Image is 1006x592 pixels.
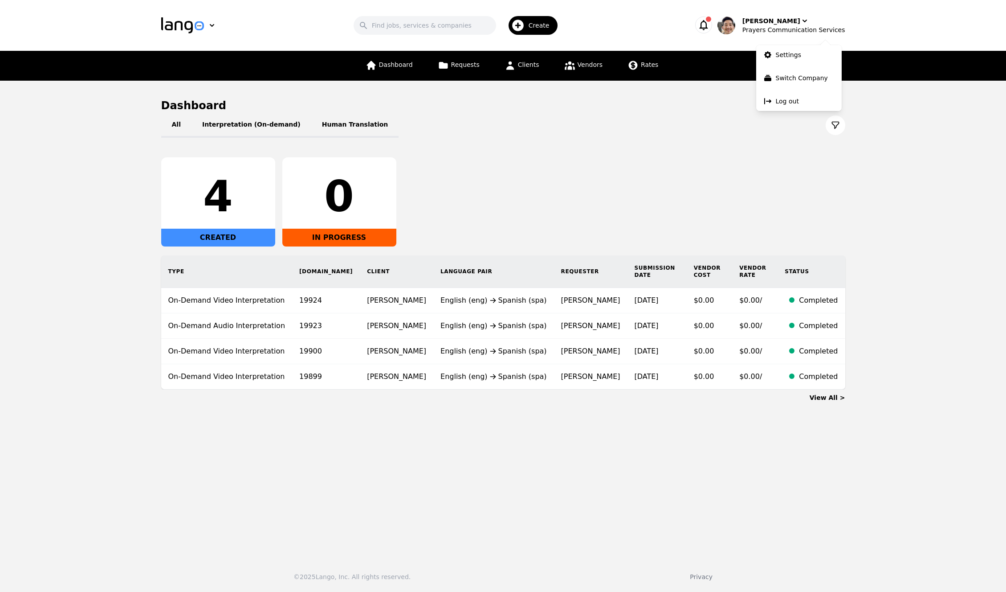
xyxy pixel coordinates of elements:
td: On-Demand Video Interpretation [161,288,293,313]
div: English (eng) Spanish (spa) [440,321,547,331]
div: Completed [799,346,838,357]
p: Switch Company [776,74,828,82]
span: Rates [641,61,658,68]
td: $0.00 [687,339,733,364]
td: On-Demand Video Interpretation [161,364,293,390]
img: Logo [161,17,204,33]
div: Completed [799,321,838,331]
a: Rates [622,51,664,81]
p: Settings [776,50,801,59]
img: User Profile [717,16,735,34]
th: Requester [554,255,627,288]
time: [DATE] [635,321,659,330]
time: [DATE] [635,296,659,304]
div: Completed [799,295,838,306]
td: 19900 [292,339,360,364]
a: Vendors [559,51,608,81]
button: Interpretation (On-demand) [191,113,311,138]
span: $0.00/ [739,372,762,381]
button: Filter [826,115,845,135]
a: Clients [499,51,545,81]
span: $0.00/ [739,296,762,304]
th: Type [161,255,293,288]
div: 4 [168,175,268,218]
div: CREATED [161,229,275,247]
span: Requests [451,61,480,68]
td: [PERSON_NAME] [554,364,627,390]
div: English (eng) Spanish (spa) [440,346,547,357]
span: Create [529,21,556,30]
div: English (eng) Spanish (spa) [440,295,547,306]
a: Requests [432,51,485,81]
input: Find jobs, services & companies [354,16,496,35]
p: Log out [776,97,799,106]
span: Dashboard [379,61,413,68]
div: 0 [289,175,389,218]
th: Vendor Cost [687,255,733,288]
td: On-Demand Audio Interpretation [161,313,293,339]
td: [PERSON_NAME] [360,339,433,364]
td: 19899 [292,364,360,390]
td: 19924 [292,288,360,313]
span: $0.00/ [739,321,762,330]
button: Create [496,12,563,38]
button: User Profile[PERSON_NAME]Prayers Communication Services [717,16,845,34]
a: View All > [810,394,845,401]
span: $0.00/ [739,347,762,355]
td: [PERSON_NAME] [554,288,627,313]
button: All [161,113,191,138]
a: Dashboard [360,51,418,81]
div: © 2025 Lango, Inc. All rights reserved. [293,572,411,581]
th: Vendor Rate [732,255,778,288]
td: [PERSON_NAME] [360,313,433,339]
button: Human Translation [311,113,399,138]
div: [PERSON_NAME] [742,16,800,25]
td: $0.00 [687,288,733,313]
th: Status [778,255,845,288]
th: Client [360,255,433,288]
td: [PERSON_NAME] [360,364,433,390]
div: Prayers Communication Services [742,25,845,34]
div: Completed [799,371,838,382]
td: On-Demand Video Interpretation [161,339,293,364]
a: Privacy [690,573,713,580]
td: $0.00 [687,364,733,390]
div: IN PROGRESS [282,229,396,247]
span: Clients [518,61,539,68]
td: [PERSON_NAME] [360,288,433,313]
span: Vendors [578,61,603,68]
h1: Dashboard [161,99,845,113]
div: English (eng) Spanish (spa) [440,371,547,382]
td: 19923 [292,313,360,339]
th: Submission Date [627,255,687,288]
td: $0.00 [687,313,733,339]
time: [DATE] [635,347,659,355]
th: [DOMAIN_NAME] [292,255,360,288]
td: [PERSON_NAME] [554,313,627,339]
th: Language Pair [433,255,554,288]
td: [PERSON_NAME] [554,339,627,364]
time: [DATE] [635,372,659,381]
